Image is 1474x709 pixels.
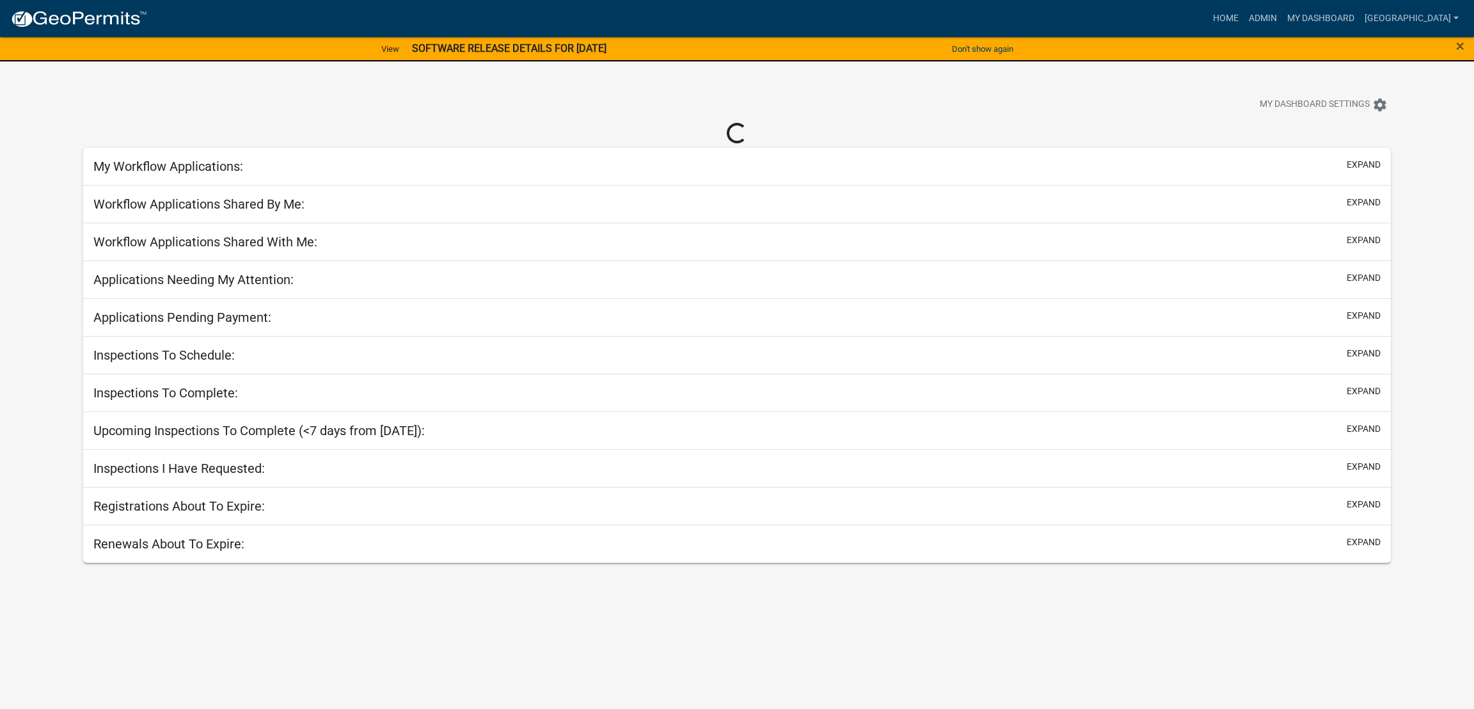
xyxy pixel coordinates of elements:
a: Home [1208,6,1244,31]
h5: Renewals About To Expire: [93,536,244,552]
button: Close [1456,38,1464,54]
a: My Dashboard [1282,6,1359,31]
button: expand [1347,460,1381,474]
button: expand [1347,385,1381,398]
span: My Dashboard Settings [1260,97,1370,113]
h5: Registrations About To Expire: [93,498,265,514]
h5: Upcoming Inspections To Complete (<7 days from [DATE]): [93,423,425,438]
h5: Applications Pending Payment: [93,310,271,325]
button: expand [1347,271,1381,285]
a: View [376,38,404,60]
button: expand [1347,158,1381,171]
i: settings [1372,97,1388,113]
h5: Inspections I Have Requested: [93,461,265,476]
button: expand [1347,234,1381,247]
button: Don't show again [947,38,1018,60]
button: expand [1347,347,1381,360]
h5: Inspections To Complete: [93,385,238,401]
h5: Workflow Applications Shared By Me: [93,196,305,212]
button: expand [1347,536,1381,549]
button: expand [1347,498,1381,511]
button: My Dashboard Settingssettings [1249,92,1398,117]
h5: Inspections To Schedule: [93,347,235,363]
button: expand [1347,422,1381,436]
strong: SOFTWARE RELEASE DETAILS FOR [DATE] [412,42,606,54]
h5: Applications Needing My Attention: [93,272,294,287]
span: × [1456,37,1464,55]
a: Admin [1244,6,1282,31]
button: expand [1347,309,1381,323]
h5: My Workflow Applications: [93,159,243,174]
button: expand [1347,196,1381,209]
a: [GEOGRAPHIC_DATA] [1359,6,1464,31]
h5: Workflow Applications Shared With Me: [93,234,317,250]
